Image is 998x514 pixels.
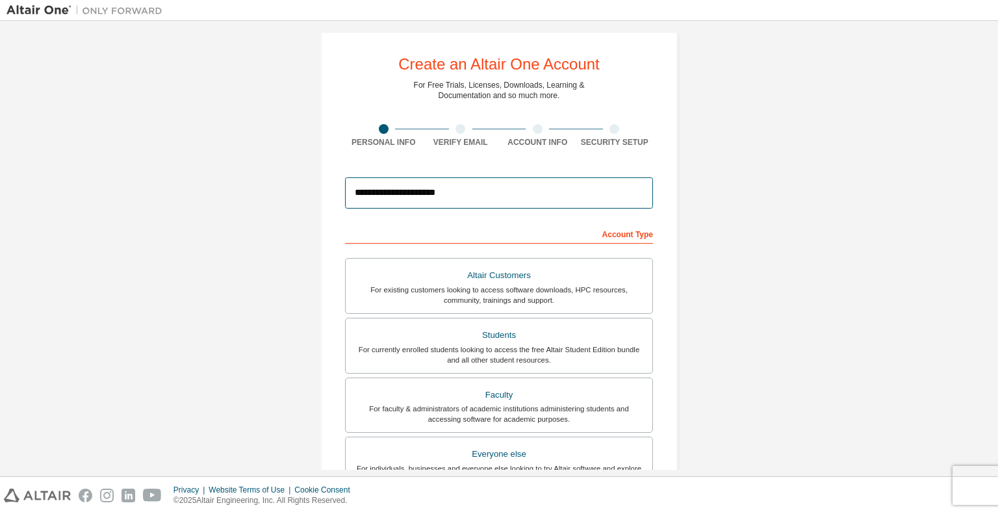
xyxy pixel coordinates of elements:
div: Faculty [353,386,645,404]
div: Everyone else [353,445,645,463]
div: Create an Altair One Account [398,57,600,72]
div: For currently enrolled students looking to access the free Altair Student Edition bundle and all ... [353,344,645,365]
div: For existing customers looking to access software downloads, HPC resources, community, trainings ... [353,285,645,305]
div: Students [353,326,645,344]
img: linkedin.svg [122,489,135,502]
img: instagram.svg [100,489,114,502]
div: Verify Email [422,137,500,148]
div: Website Terms of Use [209,485,294,495]
div: Personal Info [345,137,422,148]
div: Altair Customers [353,266,645,285]
div: Privacy [173,485,209,495]
p: © 2025 Altair Engineering, Inc. All Rights Reserved. [173,495,358,506]
img: youtube.svg [143,489,162,502]
div: Account Type [345,223,653,244]
div: For individuals, businesses and everyone else looking to try Altair software and explore our prod... [353,463,645,484]
div: Security Setup [576,137,654,148]
div: For faculty & administrators of academic institutions administering students and accessing softwa... [353,404,645,424]
img: facebook.svg [79,489,92,502]
div: For Free Trials, Licenses, Downloads, Learning & Documentation and so much more. [414,80,585,101]
div: Account Info [499,137,576,148]
img: altair_logo.svg [4,489,71,502]
div: Cookie Consent [294,485,357,495]
img: Altair One [6,4,169,17]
